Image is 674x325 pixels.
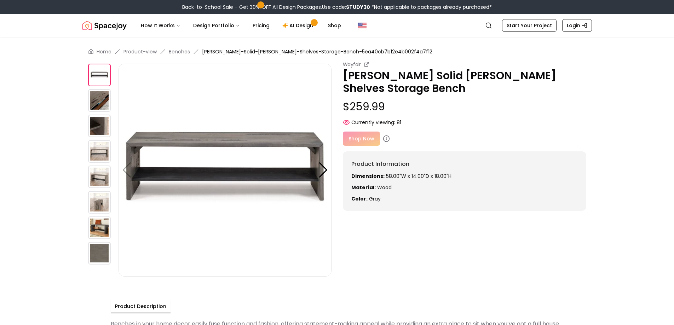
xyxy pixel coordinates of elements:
[351,195,368,202] strong: Color:
[377,184,392,191] span: Wood
[343,69,586,95] p: [PERSON_NAME] Solid [PERSON_NAME] Shelves Storage Bench
[88,64,111,86] img: https://storage.googleapis.com/spacejoy-main/assets/5ea40cb7b12e4b002f4a7f12/product_2_14cd4hl6l20e
[82,14,592,37] nav: Global
[82,18,127,33] a: Spacejoy
[88,191,111,214] img: https://storage.googleapis.com/spacejoy-main/assets/5ea40cb7b12e4b002f4a7f12/product_2_doemh1n1h4bb
[169,48,190,55] a: Benches
[88,48,586,55] nav: breadcrumb
[188,18,246,33] button: Design Portfolio
[88,216,111,239] img: https://storage.googleapis.com/spacejoy-main/assets/5ea40cb7b12e4b002f4a7f12/product_3_6cj17l753ip
[397,119,401,126] span: 81
[343,100,586,113] p: $259.99
[502,19,557,32] a: Start Your Project
[88,115,111,137] img: https://storage.googleapis.com/spacejoy-main/assets/5ea40cb7b12e4b002f4a7f12/product_4_3pmab7m1jaig
[370,4,492,11] span: *Not applicable to packages already purchased*
[562,19,592,32] a: Login
[88,166,111,188] img: https://storage.googleapis.com/spacejoy-main/assets/5ea40cb7b12e4b002f4a7f12/product_1_77p2f8dicmci
[351,173,578,180] p: 58.00"W x 14.00"D x 18.00"H
[202,48,432,55] span: [PERSON_NAME]-Solid-[PERSON_NAME]-Shelves-Storage-Bench-5ea40cb7b12e4b002f4a7f12
[88,242,111,265] img: https://storage.googleapis.com/spacejoy-main/assets/5ea40cb7b12e4b002f4a7f12/product_4_hbm659pk2eh8
[135,18,186,33] button: How It Works
[123,48,157,55] a: Product-view
[322,4,370,11] span: Use code:
[135,18,347,33] nav: Main
[369,195,381,202] span: gray
[97,48,111,55] a: Home
[82,18,127,33] img: Spacejoy Logo
[277,18,321,33] a: AI Design
[322,18,347,33] a: Shop
[351,184,376,191] strong: Material:
[88,140,111,163] img: https://storage.googleapis.com/spacejoy-main/assets/5ea40cb7b12e4b002f4a7f12/product_0_n13145a1lf6b
[351,119,395,126] span: Currently viewing:
[247,18,275,33] a: Pricing
[111,300,171,313] button: Product Description
[351,160,578,168] h6: Product Information
[119,64,332,277] img: https://storage.googleapis.com/spacejoy-main/assets/5ea40cb7b12e4b002f4a7f12/product_2_14cd4hl6l20e
[358,21,367,30] img: United States
[182,4,492,11] div: Back-to-School Sale – Get 30% OFF All Design Packages.
[351,173,385,180] strong: Dimensions:
[343,61,361,68] small: Wayfair
[346,4,370,11] b: STUDY30
[88,89,111,112] img: https://storage.googleapis.com/spacejoy-main/assets/5ea40cb7b12e4b002f4a7f12/product_3_h26om2jdheh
